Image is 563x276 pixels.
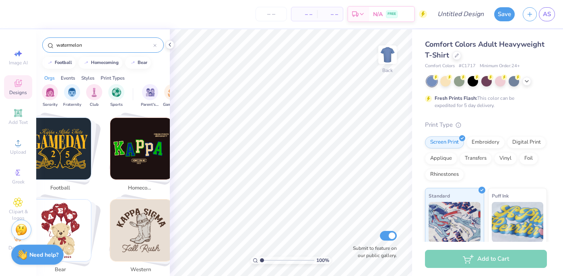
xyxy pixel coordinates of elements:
img: Sports Image [112,88,121,97]
span: Parent's Weekend [141,102,159,108]
span: – – [322,10,338,19]
span: bear [47,266,73,274]
span: Standard [429,192,450,200]
img: Sorority Image [45,88,55,97]
div: football [55,60,72,65]
img: western [110,200,172,261]
button: filter button [86,84,102,108]
span: Minimum Order: 24 + [480,63,520,70]
span: Sports [110,102,123,108]
img: homecoming [110,118,172,179]
div: bear [138,60,147,65]
div: filter for Club [86,84,102,108]
div: Digital Print [507,136,546,148]
img: Game Day Image [168,88,177,97]
div: Rhinestones [425,169,464,181]
span: Fraternity [63,102,81,108]
span: Image AI [9,60,28,66]
span: homecoming [128,184,154,192]
span: FREE [388,11,396,17]
span: Puff Ink [492,192,509,200]
img: Fraternity Image [68,88,76,97]
button: filter button [63,84,81,108]
div: homecoming [91,60,119,65]
span: AS [543,10,551,19]
button: filter button [163,84,181,108]
strong: Fresh Prints Flash: [435,95,477,101]
span: 100 % [316,257,329,264]
span: Clipart & logos [4,208,32,221]
div: This color can be expedited for 5 day delivery. [435,95,534,109]
input: Try "Alpha" [56,41,153,49]
button: filter button [141,84,159,108]
span: western [128,266,154,274]
img: Puff Ink [492,202,544,242]
button: filter button [42,84,58,108]
span: N/A [373,10,383,19]
div: Print Type [425,120,547,130]
span: Club [90,102,99,108]
button: Stack Card Button homecoming [105,117,182,195]
span: # C1717 [459,63,476,70]
button: filter button [108,84,124,108]
img: bear [30,200,91,261]
div: Transfers [460,152,492,165]
span: Game Day [163,102,181,108]
img: Club Image [90,88,99,97]
div: filter for Parent's Weekend [141,84,159,108]
input: – – [256,7,287,21]
span: Comfort Colors Adult Heavyweight T-Shirt [425,39,544,60]
button: homecoming [78,57,122,69]
img: Parent's Weekend Image [146,88,155,97]
button: Save [494,7,515,21]
img: trend_line.gif [83,60,89,65]
div: Orgs [44,74,55,82]
button: bear [125,57,151,69]
div: filter for Sports [108,84,124,108]
div: Events [61,74,75,82]
input: Untitled Design [431,6,490,22]
span: Greek [12,179,25,185]
button: Stack Card Button football [25,117,101,195]
a: AS [539,7,555,21]
span: Upload [10,149,26,155]
div: Embroidery [466,136,505,148]
span: Sorority [43,102,58,108]
img: Standard [429,202,481,242]
span: football [47,184,73,192]
span: – – [296,10,312,19]
div: Vinyl [494,152,517,165]
div: Styles [81,74,95,82]
span: Designs [9,89,27,96]
div: Screen Print [425,136,464,148]
span: Add Text [8,119,28,126]
div: Back [382,67,393,74]
img: trend_line.gif [47,60,53,65]
span: Decorate [8,245,28,251]
span: Comfort Colors [425,63,455,70]
div: Print Types [101,74,125,82]
div: Foil [519,152,538,165]
div: filter for Fraternity [63,84,81,108]
button: football [42,57,76,69]
label: Submit to feature on our public gallery. [349,245,397,259]
div: filter for Sorority [42,84,58,108]
strong: Need help? [29,251,58,259]
div: Applique [425,152,457,165]
div: filter for Game Day [163,84,181,108]
img: Back [379,47,396,63]
img: football [30,118,91,179]
img: trend_line.gif [130,60,136,65]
